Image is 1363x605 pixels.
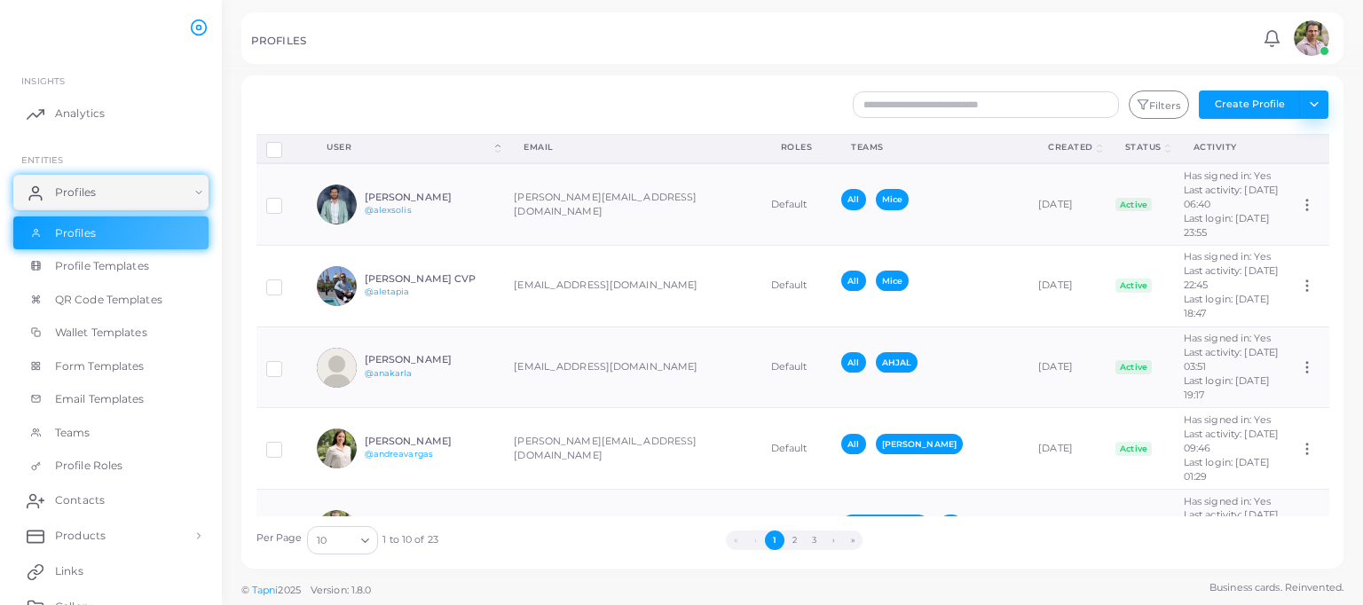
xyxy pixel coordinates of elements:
[55,391,145,407] span: Email Templates
[13,518,209,554] a: Products
[55,292,162,308] span: QR Code Templates
[365,354,495,365] h6: [PERSON_NAME]
[278,583,300,598] span: 2025
[55,458,122,474] span: Profile Roles
[365,205,412,215] a: @alexsolis
[55,185,96,200] span: Profiles
[1288,20,1334,56] a: avatar
[317,428,357,468] img: avatar
[1184,169,1271,182] span: Has signed in: Yes
[55,425,91,441] span: Teams
[765,530,784,550] button: Go to page 1
[317,531,327,550] span: 10
[13,449,209,483] a: Profile Roles
[1199,90,1300,119] button: Create Profile
[317,266,357,306] img: avatar
[504,245,760,326] td: [EMAIL_ADDRESS][DOMAIN_NAME]
[1028,326,1106,408] td: [DATE]
[761,490,832,571] td: Default
[876,271,909,291] span: Mice
[311,584,372,596] span: Version: 1.8.0
[55,528,106,544] span: Products
[843,530,863,550] button: Go to last page
[504,490,760,571] td: [EMAIL_ADDRESS][DOMAIN_NAME]
[256,531,303,546] label: Per Page
[1115,198,1153,212] span: Active
[55,225,96,241] span: Profiles
[1184,293,1270,319] span: Last login: [DATE] 18:47
[841,515,928,535] span: [PERSON_NAME]
[13,283,209,317] a: QR Code Templates
[761,245,832,326] td: Default
[1028,490,1106,571] td: [DATE]
[55,106,105,122] span: Analytics
[365,287,410,296] a: @aletapia
[823,530,843,550] button: Go to next page
[365,192,495,203] h6: [PERSON_NAME]
[13,350,209,383] a: Form Templates
[365,368,413,378] a: @anakarla
[1184,212,1270,239] span: Last login: [DATE] 23:55
[365,449,433,459] a: @andreavargas
[307,526,378,554] div: Search for option
[241,583,371,598] span: ©
[1129,90,1189,119] button: Filters
[317,348,357,388] img: avatar
[1184,264,1279,291] span: Last activity: [DATE] 22:45
[1115,442,1153,456] span: Active
[504,163,760,245] td: [PERSON_NAME][EMAIL_ADDRESS][DOMAIN_NAME]
[256,134,308,163] th: Row-selection
[939,515,963,535] span: All
[13,316,209,350] a: Wallet Templates
[1184,508,1279,535] span: Last activity: [DATE] 21:49
[841,271,865,291] span: All
[55,492,105,508] span: Contacts
[13,96,209,131] a: Analytics
[1184,495,1271,507] span: Has signed in: Yes
[317,185,357,224] img: avatar
[1194,141,1271,153] div: activity
[251,35,306,47] h5: PROFILES
[1028,245,1106,326] td: [DATE]
[252,584,279,596] a: Tapni
[55,258,149,274] span: Profile Templates
[1125,141,1162,153] div: Status
[1209,580,1343,595] span: Business cards. Reinvented.
[876,189,909,209] span: Mice
[1184,250,1271,263] span: Has signed in: Yes
[365,436,495,447] h6: [PERSON_NAME]
[13,416,209,450] a: Teams
[438,530,1151,550] ul: Pagination
[1028,408,1106,490] td: [DATE]
[841,434,865,454] span: All
[328,530,354,550] input: Search for option
[851,141,1009,153] div: Teams
[781,141,813,153] div: Roles
[13,175,209,210] a: Profiles
[1115,279,1153,293] span: Active
[21,75,65,86] span: INSIGHTS
[524,141,741,153] div: Email
[761,408,832,490] td: Default
[55,563,83,579] span: Links
[876,352,918,373] span: AHJAL
[13,382,209,416] a: Email Templates
[1184,428,1279,454] span: Last activity: [DATE] 09:46
[13,554,209,589] a: Links
[1184,184,1279,210] span: Last activity: [DATE] 06:40
[841,352,865,373] span: All
[1184,374,1270,401] span: Last login: [DATE] 19:17
[804,530,823,550] button: Go to page 3
[1294,20,1329,56] img: avatar
[317,510,357,550] img: avatar
[1184,413,1271,426] span: Has signed in: Yes
[365,273,495,285] h6: [PERSON_NAME] CVP
[1184,332,1271,344] span: Has signed in: Yes
[21,154,63,165] span: ENTITIES
[876,434,963,454] span: [PERSON_NAME]
[55,325,147,341] span: Wallet Templates
[55,358,145,374] span: Form Templates
[784,530,804,550] button: Go to page 2
[1184,456,1270,483] span: Last login: [DATE] 01:29
[1115,360,1153,374] span: Active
